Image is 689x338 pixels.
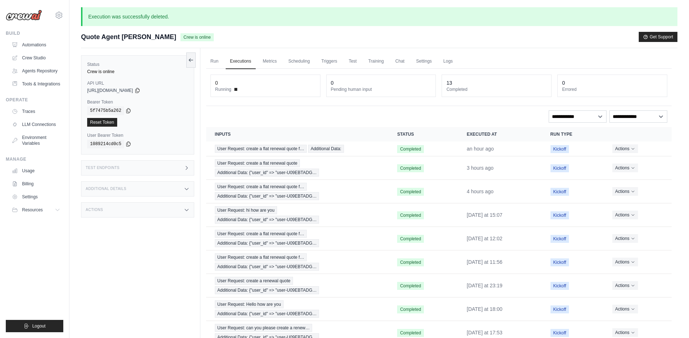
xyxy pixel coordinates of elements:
dt: Errored [562,86,663,92]
a: Environment Variables [9,132,63,149]
div: 0 [215,79,218,86]
a: Training [364,54,388,69]
button: Resources [9,204,63,216]
span: Completed [397,145,424,153]
span: Kickoff [550,164,569,172]
span: Completed [397,164,424,172]
code: 5f7475b5a262 [87,106,124,115]
span: Additional Data: {"user_id" => "user-U09EBTADG… [215,169,319,177]
button: Actions for execution [612,144,638,153]
button: Actions for execution [612,328,638,337]
span: Resources [22,207,43,213]
img: Logo [6,10,42,21]
time: October 1, 2025 at 15:07 PDT [467,212,503,218]
span: Completed [397,211,424,219]
span: Additional Data: {"user_id" => "user-U09EBTADG… [215,286,319,294]
a: LLM Connections [9,119,63,130]
span: Completed [397,282,424,290]
span: Kickoff [550,188,569,196]
a: View execution details for User Request [215,183,380,200]
div: Build [6,30,63,36]
span: Kickoff [550,329,569,337]
a: View execution details for User Request [215,145,380,153]
button: Logout [6,320,63,332]
code: 1089214cd0c5 [87,140,124,148]
h3: Actions [86,208,103,212]
span: Kickoff [550,235,569,243]
th: Run Type [542,127,604,141]
button: Get Support [639,32,677,42]
span: User Request: Hello how are you [215,300,284,308]
a: Run [206,54,223,69]
time: October 1, 2025 at 11:56 PDT [467,259,503,265]
time: October 1, 2025 at 12:02 PDT [467,236,503,241]
time: September 30, 2025 at 17:53 PDT [467,330,503,335]
h3: Additional Details [86,187,126,191]
span: Completed [397,258,424,266]
span: Quote Agent [PERSON_NAME] [81,32,176,42]
span: Additional Data: [308,145,344,153]
span: [URL][DOMAIN_NAME] [87,88,133,93]
span: Running [215,86,231,92]
label: Bearer Token [87,99,188,105]
time: September 30, 2025 at 23:19 PDT [467,283,503,288]
a: Triggers [317,54,342,69]
a: Test [344,54,361,69]
a: Crew Studio [9,52,63,64]
span: Additional Data: {"user_id" => "user-U09EBTADG… [215,192,319,200]
a: Tools & Integrations [9,78,63,90]
div: Operate [6,97,63,103]
time: September 30, 2025 at 18:00 PDT [467,306,503,312]
span: User Request: can you please create a renew… [215,324,312,332]
span: User Request: create a flat renewal quote f… [215,183,307,191]
button: Actions for execution [612,258,638,266]
p: Execution was successfully deleted. [81,7,677,26]
button: Actions for execution [612,187,638,196]
div: Crew is online [87,69,188,75]
a: Metrics [259,54,281,69]
time: October 3, 2025 at 16:17 PDT [467,165,494,171]
a: Settings [412,54,436,69]
a: View execution details for User Request [215,277,380,294]
div: 0 [562,79,565,86]
span: User Request: create a flat renewal quote f… [215,230,307,238]
span: User Request: create a renewal quote [215,277,293,285]
div: 13 [446,79,452,86]
a: Chat [391,54,409,69]
span: Completed [397,329,424,337]
button: Actions for execution [612,305,638,313]
dt: Completed [446,86,547,92]
time: October 3, 2025 at 17:56 PDT [467,146,494,152]
a: Traces [9,106,63,117]
span: Kickoff [550,305,569,313]
button: Actions for execution [612,234,638,243]
span: User Request: create a flat renewal quote f… [215,253,307,261]
button: Actions for execution [612,281,638,290]
a: View execution details for User Request [215,230,380,247]
span: Additional Data: {"user_id" => "user-U09EBTADG… [215,216,319,224]
a: View execution details for User Request [215,206,380,224]
a: Automations [9,39,63,51]
a: Logs [439,54,457,69]
label: Status [87,62,188,67]
a: Billing [9,178,63,190]
label: API URL [87,80,188,86]
span: Additional Data: {"user_id" => "user-U09EBTADG… [215,239,319,247]
button: Actions for execution [612,211,638,219]
span: Kickoff [550,211,569,219]
div: 0 [331,79,334,86]
a: Usage [9,165,63,177]
div: Manage [6,156,63,162]
th: Executed at [458,127,542,141]
dt: Pending human input [331,86,431,92]
time: October 3, 2025 at 14:55 PDT [467,189,494,194]
span: Completed [397,235,424,243]
label: User Bearer Token [87,132,188,138]
span: Kickoff [550,282,569,290]
a: Scheduling [284,54,314,69]
a: Settings [9,191,63,203]
span: Logout [32,323,46,329]
button: Actions for execution [612,164,638,172]
span: Kickoff [550,145,569,153]
span: Completed [397,188,424,196]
